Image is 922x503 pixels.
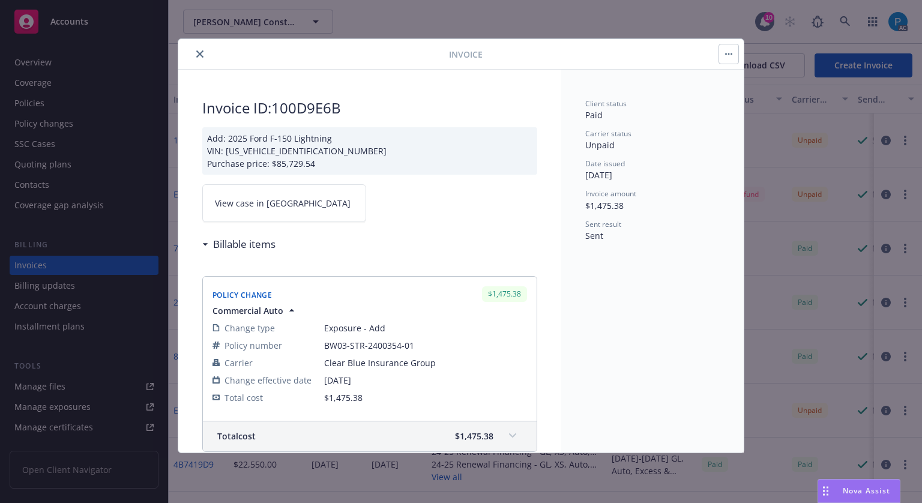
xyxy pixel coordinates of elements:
button: Commercial Auto [212,304,298,317]
span: Date issued [585,158,625,169]
span: Sent [585,230,603,241]
span: Commercial Auto [212,304,283,317]
button: close [193,47,207,61]
span: $1,475.38 [585,200,624,211]
span: View case in [GEOGRAPHIC_DATA] [215,197,351,209]
span: Policy Change [212,290,272,300]
div: Billable items [202,236,276,252]
span: Unpaid [585,139,615,151]
span: [DATE] [585,169,612,181]
span: [DATE] [324,374,527,387]
h2: Invoice ID: 100D9E6B [202,98,537,118]
span: Total cost [224,391,263,404]
span: $1,475.38 [324,392,363,403]
span: $1,475.38 [455,430,493,442]
span: Total cost [217,430,256,442]
h3: Billable items [213,236,276,252]
span: Sent result [585,219,621,229]
span: Invoice amount [585,188,636,199]
div: Totalcost$1,475.38 [203,421,537,451]
span: Change type [224,322,275,334]
span: Policy number [224,339,282,352]
span: Exposure - Add [324,322,527,334]
div: $1,475.38 [482,286,527,301]
span: Client status [585,98,627,109]
span: Nova Assist [843,486,890,496]
div: Add: 2025 Ford F-150 Lightning VIN: [US_VEHICLE_IDENTIFICATION_NUMBER] Purchase price: $85,729.54 [202,127,537,175]
span: Change effective date [224,374,312,387]
span: Clear Blue Insurance Group [324,357,527,369]
span: BW03-STR-2400354-01 [324,339,527,352]
span: Invoice [449,48,483,61]
button: Nova Assist [818,479,900,503]
span: Carrier [224,357,253,369]
div: Drag to move [818,480,833,502]
span: Paid [585,109,603,121]
a: View case in [GEOGRAPHIC_DATA] [202,184,366,222]
span: Carrier status [585,128,631,139]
